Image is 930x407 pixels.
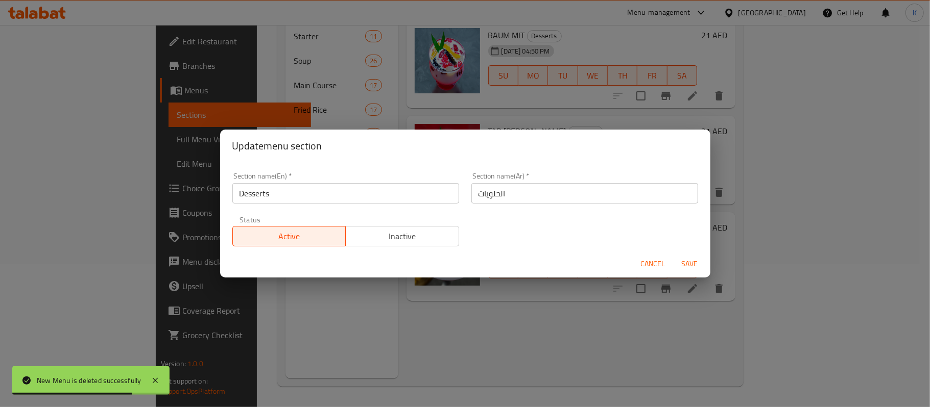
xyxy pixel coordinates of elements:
[471,183,698,203] input: Please enter section name(ar)
[345,226,459,246] button: Inactive
[678,258,702,270] span: Save
[232,183,459,203] input: Please enter section name(en)
[350,229,455,244] span: Inactive
[232,138,698,154] h2: Update menu section
[232,226,346,246] button: Active
[237,229,342,244] span: Active
[674,255,706,273] button: Save
[37,375,141,386] div: New Menu is deleted successfully
[641,258,665,270] span: Cancel
[637,255,670,273] button: Cancel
